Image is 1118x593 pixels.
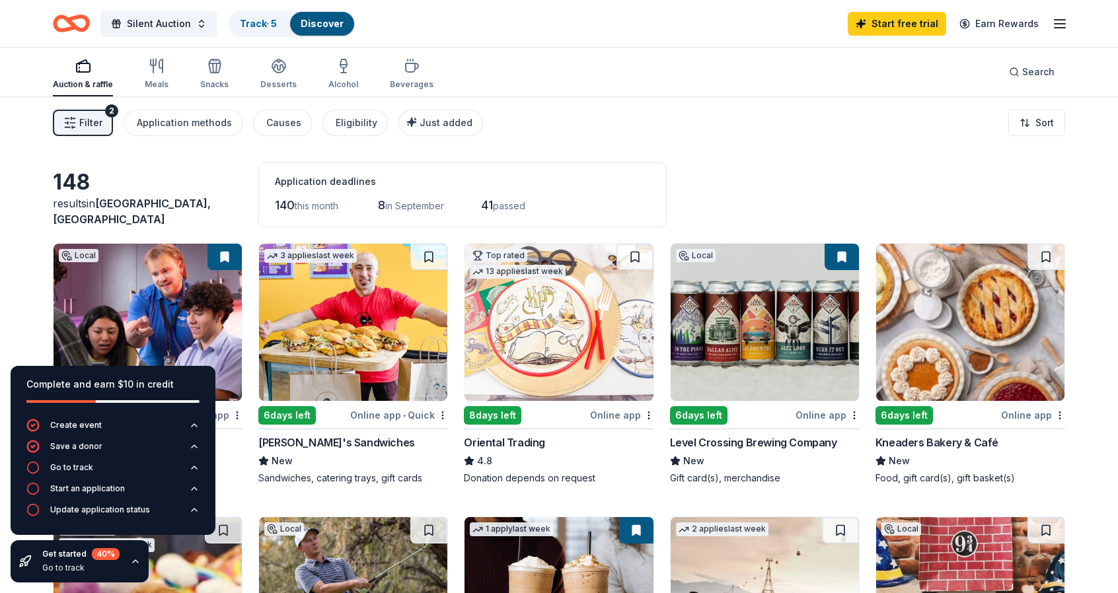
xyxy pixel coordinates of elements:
[322,110,388,136] button: Eligibility
[264,249,357,263] div: 3 applies last week
[50,483,125,494] div: Start an application
[53,79,113,90] div: Auction & raffle
[493,200,525,211] span: passed
[398,110,483,136] button: Just added
[378,198,385,212] span: 8
[26,461,200,482] button: Go to track
[145,79,168,90] div: Meals
[240,18,277,29] a: Track· 5
[42,563,120,573] div: Go to track
[889,453,910,469] span: New
[53,195,242,227] div: results
[54,244,242,401] img: Image for Thanksgiving Point
[137,115,232,131] div: Application methods
[26,503,200,524] button: Update application status
[50,462,93,473] div: Go to track
[470,249,527,262] div: Top rated
[53,197,211,226] span: [GEOGRAPHIC_DATA], [GEOGRAPHIC_DATA]
[881,522,921,536] div: Local
[328,79,358,90] div: Alcohol
[275,198,295,212] span: 140
[876,406,933,425] div: 6 days left
[670,406,727,425] div: 6 days left
[403,410,406,421] span: •
[470,265,566,279] div: 13 applies last week
[105,104,118,118] div: 2
[876,435,998,450] div: Kneaders Bakery & Café
[1035,115,1054,131] span: Sort
[477,453,492,469] span: 4.8
[145,53,168,96] button: Meals
[350,407,448,423] div: Online app Quick
[876,243,1065,485] a: Image for Kneaders Bakery & Café6days leftOnline appKneaders Bakery & CaféNewFood, gift card(s), ...
[260,79,297,90] div: Desserts
[50,441,102,452] div: Save a donor
[998,59,1065,85] button: Search
[876,244,1064,401] img: Image for Kneaders Bakery & Café
[42,548,120,560] div: Get started
[1022,64,1055,80] span: Search
[59,249,98,262] div: Local
[266,115,301,131] div: Causes
[50,505,150,515] div: Update application status
[670,243,860,485] a: Image for Level Crossing Brewing CompanyLocal6days leftOnline appLevel Crossing Brewing CompanyNe...
[465,244,653,401] img: Image for Oriental Trading
[275,174,650,190] div: Application deadlines
[676,522,768,536] div: 2 applies last week
[385,200,444,211] span: in September
[951,12,1047,36] a: Earn Rewards
[200,53,229,96] button: Snacks
[328,53,358,96] button: Alcohol
[295,200,338,211] span: this month
[53,197,211,226] span: in
[481,198,493,212] span: 41
[590,407,654,423] div: Online app
[258,406,316,425] div: 6 days left
[390,79,433,90] div: Beverages
[272,453,293,469] span: New
[420,117,472,128] span: Just added
[124,110,242,136] button: Application methods
[53,8,90,39] a: Home
[253,110,312,136] button: Causes
[53,110,113,136] button: Filter2
[200,79,229,90] div: Snacks
[1008,110,1065,136] button: Sort
[79,115,102,131] span: Filter
[258,243,448,485] a: Image for Ike's Sandwiches3 applieslast week6days leftOnline app•Quick[PERSON_NAME]'s SandwichesN...
[26,440,200,461] button: Save a donor
[26,376,200,392] div: Complete and earn $10 in credit
[464,471,653,485] div: Donation depends on request
[50,420,102,431] div: Create event
[100,11,217,37] button: Silent Auction
[876,471,1065,485] div: Food, gift card(s), gift basket(s)
[796,407,860,423] div: Online app
[53,169,242,195] div: 148
[670,471,860,485] div: Gift card(s), merchandise
[301,18,344,29] a: Discover
[53,53,113,96] button: Auction & raffle
[228,11,355,37] button: Track· 5Discover
[683,453,704,469] span: New
[676,249,716,262] div: Local
[464,435,545,450] div: Oriental Trading
[258,471,448,485] div: Sandwiches, catering trays, gift cards
[336,115,377,131] div: Eligibility
[258,435,415,450] div: [PERSON_NAME]'s Sandwiches
[259,244,447,401] img: Image for Ike's Sandwiches
[464,243,653,485] a: Image for Oriental TradingTop rated13 applieslast week8days leftOnline appOriental Trading4.8Dona...
[390,53,433,96] button: Beverages
[671,244,859,401] img: Image for Level Crossing Brewing Company
[26,419,200,440] button: Create event
[670,435,837,450] div: Level Crossing Brewing Company
[53,243,242,485] a: Image for Thanksgiving PointLocal6days leftOnline app[DATE] PointNewAdmission passes
[127,16,191,32] span: Silent Auction
[470,522,553,536] div: 1 apply last week
[26,482,200,503] button: Start an application
[1001,407,1065,423] div: Online app
[260,53,297,96] button: Desserts
[464,406,521,425] div: 8 days left
[848,12,946,36] a: Start free trial
[264,522,304,536] div: Local
[92,548,120,560] div: 40 %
